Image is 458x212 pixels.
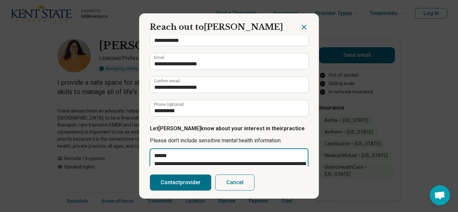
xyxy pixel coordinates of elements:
[154,56,164,60] label: Email
[150,125,308,133] p: Let [PERSON_NAME] know about your interest in their practice
[215,174,254,191] button: Cancel
[154,32,165,36] label: Name
[150,137,308,145] p: Please don’t include sensitive mental health information.
[154,102,184,107] label: Phone (optional)
[150,22,283,32] span: Reach out to [PERSON_NAME]
[154,79,180,83] label: Confirm email
[150,174,211,191] button: Contactprovider
[300,23,308,31] button: Close dialog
